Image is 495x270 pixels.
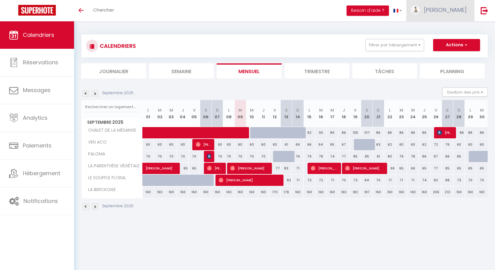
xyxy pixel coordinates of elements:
[166,139,177,150] div: 60
[292,151,304,162] div: 76
[269,187,281,198] div: 170
[453,175,465,186] div: 73
[350,175,361,186] div: 73
[343,107,345,113] abbr: J
[384,127,396,138] div: 86
[481,7,488,14] img: logout
[430,187,442,198] div: 206
[102,90,134,96] p: Septembre 2025
[396,100,407,127] th: 23
[292,100,304,127] th: 14
[327,139,338,150] div: 65
[223,151,235,162] div: 70
[223,100,235,127] th: 08
[384,139,396,150] div: 62
[177,151,189,162] div: 70
[453,139,465,150] div: 60
[419,187,430,198] div: 160
[196,139,211,150] span: [PERSON_NAME]
[223,187,235,198] div: 160
[177,187,189,198] div: 160
[338,187,350,198] div: 160
[281,163,292,174] div: 83
[304,151,315,162] div: 79
[246,100,258,127] th: 10
[292,187,304,198] div: 160
[465,127,476,138] div: 86
[143,151,154,162] div: 70
[273,107,276,113] abbr: V
[458,107,461,113] abbr: D
[396,187,407,198] div: 160
[476,127,488,138] div: 86
[189,163,200,174] div: 65
[338,151,350,162] div: 77
[281,139,292,150] div: 61
[85,101,139,112] input: Rechercher un logement...
[83,163,141,169] span: LA PARENTHÈSE VÉGÉTALE
[189,187,200,198] div: 160
[315,139,327,150] div: 64
[83,187,117,193] span: LA BERCKOISE
[154,139,166,150] div: 60
[23,114,48,122] span: Analytics
[292,175,304,186] div: 71
[465,163,476,174] div: 65
[373,139,384,150] div: 63
[469,107,471,113] abbr: L
[453,100,465,127] th: 28
[361,175,373,186] div: 84
[23,59,58,66] span: Réservations
[304,127,315,138] div: 92
[424,6,467,14] span: [PERSON_NAME]
[384,151,396,162] div: 80
[238,107,242,113] abbr: M
[235,139,246,150] div: 60
[223,139,235,150] div: 60
[250,107,254,113] abbr: M
[373,127,384,138] div: 86
[292,139,304,150] div: 66
[147,107,149,113] abbr: L
[347,5,389,16] button: Besoin d'aide ?
[18,5,56,16] img: Super Booking
[212,187,223,198] div: 160
[350,127,361,138] div: 105
[98,39,136,53] h3: CALENDRIERS
[166,151,177,162] div: 70
[154,100,166,127] th: 02
[411,5,420,15] img: ...
[384,163,396,174] div: 66
[166,100,177,127] th: 03
[281,100,292,127] th: 13
[430,151,442,162] div: 87
[373,100,384,127] th: 21
[338,127,350,138] div: 86
[258,187,269,198] div: 160
[102,203,134,209] p: Septembre 2025
[212,139,223,150] div: 60
[269,139,281,150] div: 60
[407,175,419,186] div: 71
[442,100,453,127] th: 27
[83,151,107,158] span: PALOMA
[396,151,407,162] div: 76
[228,107,230,113] abbr: L
[327,187,338,198] div: 160
[384,187,396,198] div: 160
[396,139,407,150] div: 60
[315,100,327,127] th: 16
[354,107,357,113] abbr: V
[396,175,407,186] div: 71
[83,127,138,134] span: CHALET DE LA MÉSANGE
[154,151,166,162] div: 70
[338,175,350,186] div: 70
[396,127,407,138] div: 86
[235,187,246,198] div: 160
[246,151,258,162] div: 70
[465,187,476,198] div: 160
[315,151,327,162] div: 78
[384,100,396,127] th: 22
[217,63,281,78] li: Mensuel
[453,127,465,138] div: 86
